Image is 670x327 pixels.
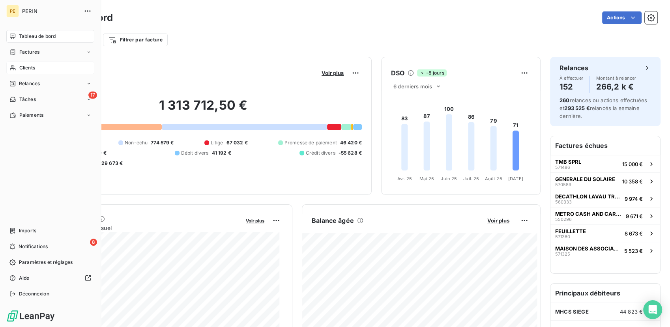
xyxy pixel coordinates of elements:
span: Tâches [19,96,36,103]
span: DECATHLON LAVAU TROYES [555,193,621,200]
button: Voir plus [243,217,267,224]
span: Non-échu [125,139,148,146]
span: 293 525 € [564,105,590,111]
span: Déconnexion [19,290,49,297]
tspan: Avr. 25 [397,176,412,181]
span: Chiffre d'affaires mensuel [45,224,240,232]
span: 5 523 € [624,248,643,254]
tspan: Août 25 [485,176,502,181]
span: FEUILLETTE [555,228,586,234]
span: PERIN [22,8,79,14]
span: 67 032 € [226,139,248,146]
span: 15 000 € [622,161,643,167]
span: Relances [19,80,40,87]
span: Notifications [19,243,48,250]
span: Factures [19,49,39,56]
tspan: Juil. 25 [463,176,479,181]
span: À effectuer [560,76,583,80]
span: 570589 [555,182,571,187]
tspan: [DATE] [508,176,523,181]
span: 6 derniers mois [393,83,432,90]
span: Paramètres et réglages [19,259,73,266]
button: Actions [602,11,642,24]
span: 571360 [555,234,570,239]
button: DECATHLON LAVAU TROYES5603339 974 € [550,190,660,207]
tspan: Juin 25 [441,176,457,181]
span: 46 420 € [340,139,362,146]
span: 10 358 € [622,178,643,185]
span: MHCS SIEGE [555,308,589,315]
button: MAISON DES ASSOCIATIONS5713255 523 € [550,242,660,259]
span: Débit divers [181,149,209,157]
span: 44 823 € [620,308,643,315]
span: 41 192 € [212,149,231,157]
button: GENERALE DU SOLAIRE57058910 358 € [550,172,660,190]
span: 9 671 € [626,213,643,219]
span: 550296 [555,217,572,222]
span: relances ou actions effectuées et relancés la semaine dernière. [560,97,647,119]
tspan: Mai 25 [419,176,434,181]
h6: DSO [391,68,404,78]
span: Imports [19,227,36,234]
h6: Factures échues [550,136,660,155]
span: TMB SPRL [555,159,581,165]
span: 571325 [555,252,570,256]
span: 571486 [555,165,570,170]
span: Litige [211,139,223,146]
h4: 152 [560,80,583,93]
span: Montant à relancer [596,76,636,80]
span: Tableau de bord [19,33,56,40]
img: Logo LeanPay [6,310,55,322]
div: PE [6,5,19,17]
span: Crédit divers [306,149,335,157]
span: Clients [19,64,35,71]
span: Voir plus [322,70,344,76]
span: Aide [19,275,30,282]
span: -55 628 € [339,149,362,157]
h6: Relances [560,63,588,73]
span: 560333 [555,200,572,204]
a: Aide [6,272,94,284]
button: Voir plus [319,69,346,77]
span: 17 [88,92,97,99]
h2: 1 313 712,50 € [45,97,362,121]
button: TMB SPRL57148615 000 € [550,155,660,172]
h4: 266,2 k € [596,80,636,93]
button: METRO CASH AND CARRY FRANCE5502969 671 € [550,207,660,224]
span: 8 673 € [625,230,643,237]
span: 774 579 € [151,139,174,146]
span: Promesse de paiement [284,139,337,146]
button: Filtrer par facture [103,34,168,46]
span: Voir plus [246,218,264,224]
span: -8 jours [417,69,446,77]
span: 8 [90,239,97,246]
button: Voir plus [485,217,512,224]
span: MAISON DES ASSOCIATIONS [555,245,621,252]
h6: Principaux débiteurs [550,284,660,303]
span: Paiements [19,112,43,119]
span: 260 [560,97,569,103]
span: METRO CASH AND CARRY FRANCE [555,211,623,217]
h6: Balance âgée [312,216,354,225]
span: 9 974 € [625,196,643,202]
span: -29 673 € [99,160,123,167]
span: GENERALE DU SOLAIRE [555,176,615,182]
button: FEUILLETTE5713608 673 € [550,224,660,242]
div: Open Intercom Messenger [643,300,662,319]
span: Voir plus [487,217,509,224]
